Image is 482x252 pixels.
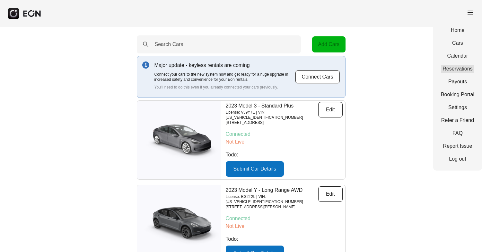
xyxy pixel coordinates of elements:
[226,194,318,204] p: License: BG2T2L | VIN: [US_VEHICLE_IDENTIFICATION_NUMBER]
[226,110,318,120] p: License: VJ9Y7E | VIN: [US_VEHICLE_IDENTIFICATION_NUMBER]
[441,104,474,111] a: Settings
[226,235,343,243] p: Todo:
[441,78,474,86] a: Payouts
[441,91,474,98] a: Booking Portal
[441,142,474,150] a: Report Issue
[137,119,221,161] img: car
[155,41,183,48] label: Search Cars
[226,215,343,222] p: Connected
[154,61,295,69] p: Major update - keyless rentals are coming
[154,85,295,90] p: You'll need to do this even if you already connected your cars previously.
[441,155,474,163] a: Log out
[295,70,340,84] button: Connect Cars
[318,186,343,202] button: Edit
[226,120,318,125] p: [STREET_ADDRESS]
[441,52,474,60] a: Calendar
[154,72,295,82] p: Connect your cars to the new system now and get ready for a huge upgrade in increased safety and ...
[441,26,474,34] a: Home
[318,102,343,117] button: Edit
[441,65,474,73] a: Reservations
[441,39,474,47] a: Cars
[226,161,284,177] button: Submit Car Details
[226,130,343,138] p: Connected
[226,138,343,146] p: Not Live
[226,204,318,210] p: [STREET_ADDRESS][PERSON_NAME]
[441,117,474,124] a: Refer a Friend
[137,203,221,245] img: car
[226,186,318,194] p: 2023 Model Y - Long Range AWD
[226,102,318,110] p: 2023 Model 3 - Standard Plus
[142,61,149,69] img: info
[226,151,343,159] p: Todo:
[467,9,474,16] span: menu
[226,222,343,230] p: Not Live
[441,129,474,137] a: FAQ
